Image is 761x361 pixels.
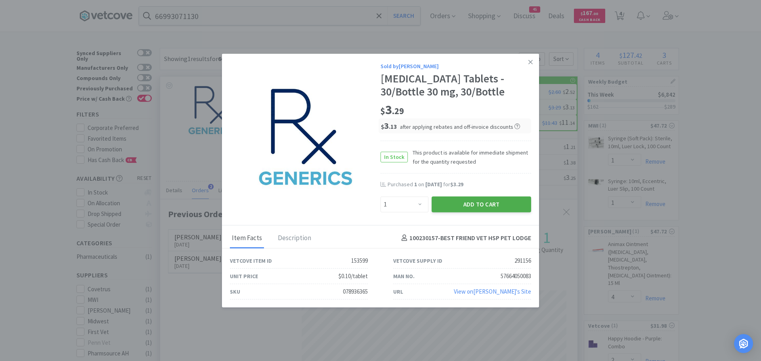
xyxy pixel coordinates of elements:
div: 078936365 [343,287,368,296]
div: Open Intercom Messenger [734,334,753,353]
button: Add to Cart [432,196,531,212]
a: View on[PERSON_NAME]'s Site [454,288,531,295]
span: This product is available for immediate shipment for the quantity requested [408,148,531,166]
div: Purchased on for [388,181,531,189]
span: after applying rebates and off-invoice discounts [400,123,520,130]
span: [DATE] [425,181,442,188]
span: 1 [414,181,417,188]
div: 153599 [351,256,368,265]
div: 291156 [514,256,531,265]
div: Item Facts [230,228,264,248]
div: Vetcove Supply ID [393,256,442,265]
div: $0.10/tablet [338,271,368,281]
div: [MEDICAL_DATA] Tablets - 30/Bottle 30 mg, 30/Bottle [380,72,531,99]
div: Man No. [393,271,415,280]
span: $ [380,105,385,117]
div: Description [276,228,313,248]
span: $ [381,123,384,130]
h4: 100230157 - BEST FRIEND VET HSP PET LODGE [398,233,531,243]
div: URL [393,287,403,296]
span: 3 [380,102,404,118]
div: Unit Price [230,271,258,280]
div: Vetcove Item ID [230,256,272,265]
div: SKU [230,287,240,296]
span: . 13 [389,123,397,130]
img: 713e2bf649e24417afcf3cf6fb296272_291156.jpeg [254,85,357,188]
div: 57664050083 [501,271,531,281]
span: $3.29 [450,181,463,188]
span: . 29 [392,105,404,117]
span: 3 [381,120,397,131]
span: In Stock [381,152,407,162]
div: Sold by [PERSON_NAME] [380,61,531,70]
